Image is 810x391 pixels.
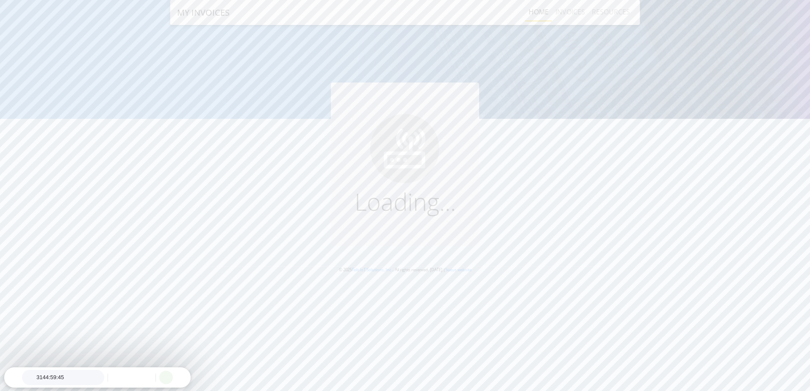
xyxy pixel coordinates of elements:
[177,4,230,21] a: MY INVOICES
[445,267,472,273] a: Status website
[552,3,588,20] a: INVOICES
[352,267,393,273] a: Telit IoT Solutions, Inc.
[209,267,601,273] p: © 2025 . All rights reserved. [DATE] |
[525,3,552,20] a: Home
[366,110,444,187] img: ...
[344,187,466,216] h1: Loading...
[588,3,633,20] a: RESOURCES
